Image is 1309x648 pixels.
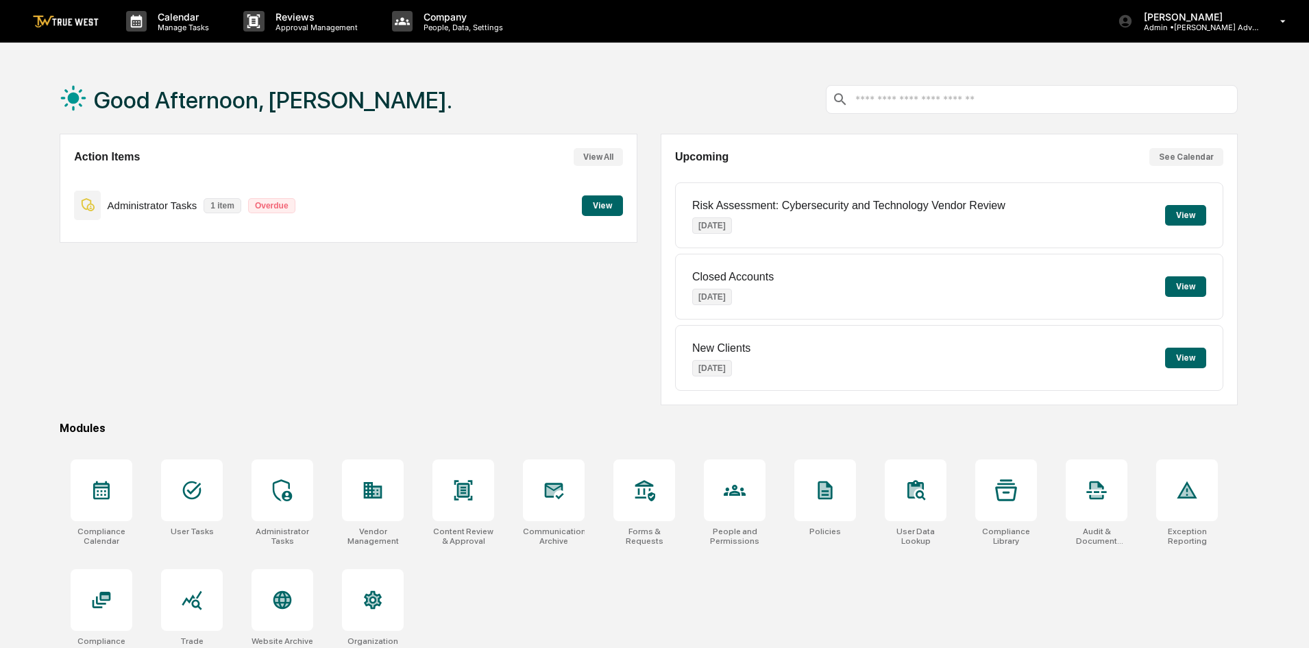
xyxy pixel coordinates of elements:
div: Website Archive [252,636,313,646]
img: logo [33,15,99,28]
p: [DATE] [692,217,732,234]
div: Communications Archive [523,527,585,546]
div: People and Permissions [704,527,766,546]
div: Administrator Tasks [252,527,313,546]
p: New Clients [692,342,750,355]
div: Compliance Library [975,527,1037,546]
button: View [582,195,623,216]
p: Closed Accounts [692,271,774,283]
button: See Calendar [1149,148,1223,166]
div: Forms & Requests [613,527,675,546]
div: Modules [60,422,1238,435]
p: Admin • [PERSON_NAME] Advisory Group [1133,23,1260,32]
p: People, Data, Settings [413,23,510,32]
p: Manage Tasks [147,23,216,32]
h2: Action Items [74,151,140,163]
button: View [1165,205,1206,226]
iframe: Open customer support [1265,603,1302,640]
div: Vendor Management [342,527,404,546]
div: Content Review & Approval [432,527,494,546]
button: View All [574,148,623,166]
div: User Data Lookup [885,527,946,546]
button: View [1165,276,1206,297]
p: Administrator Tasks [108,200,197,211]
p: [DATE] [692,289,732,305]
p: [DATE] [692,360,732,376]
p: Approval Management [265,23,365,32]
p: Calendar [147,11,216,23]
div: Exception Reporting [1156,527,1218,546]
div: Policies [809,527,841,536]
p: Overdue [248,198,295,213]
p: [PERSON_NAME] [1133,11,1260,23]
a: View [582,198,623,211]
h2: Upcoming [675,151,729,163]
p: 1 item [204,198,241,213]
div: User Tasks [171,527,214,536]
p: Risk Assessment: Cybersecurity and Technology Vendor Review [692,200,1005,212]
div: Compliance Calendar [71,527,132,546]
button: View [1165,348,1206,368]
p: Company [413,11,510,23]
div: Audit & Document Logs [1066,527,1127,546]
h1: Good Afternoon, [PERSON_NAME]. [94,86,452,114]
p: Reviews [265,11,365,23]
